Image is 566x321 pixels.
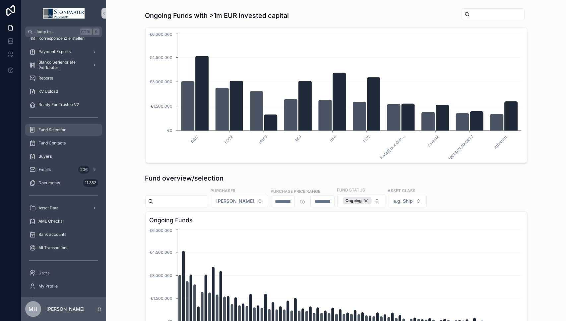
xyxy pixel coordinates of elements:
tspan: €0 [167,128,172,133]
label: Fund Status [337,187,365,193]
button: Select Button [388,195,427,207]
text: B54 [329,134,337,142]
div: Ongoing [343,197,372,204]
div: 11.352 [83,179,98,187]
tspan: €3.000.000 [150,273,172,278]
span: Bank accounts [38,232,66,237]
tspan: €1.500.000 [151,296,172,301]
a: Documents11.352 [25,177,102,189]
span: [PERSON_NAME] [217,198,255,204]
span: My Profile [38,284,58,289]
tspan: €3.000.000 [150,79,172,84]
a: All Transactions [25,242,102,254]
span: MH [29,305,38,313]
a: Asset Data [25,202,102,214]
a: Dashboard KV Abwicklung [25,294,102,305]
tspan: €4.500.000 [150,250,172,255]
span: Payment Exports [38,49,71,54]
label: Purchase Price Range [271,188,321,194]
text: Arnoldstr. [493,134,508,150]
span: Asset Data [38,205,59,211]
tspan: €4.500.000 [150,55,172,60]
text: B59 [294,134,302,142]
a: AML Checks [25,215,102,227]
span: Buyers [38,154,52,159]
span: Dashboard KV Abwicklung [38,297,88,302]
span: Korrespondenz erstellen [38,36,85,41]
button: Jump to...CtrlK [25,27,102,37]
img: App logo [43,8,85,19]
text: F102 [362,134,371,143]
div: scrollable content [21,37,106,297]
span: Reports [38,76,53,81]
a: My Profile [25,280,102,292]
div: chart [150,31,523,159]
span: Users [38,270,49,276]
a: Buyers [25,150,102,162]
a: Reports [25,72,102,84]
h1: Fund overview/selection [145,174,224,183]
a: Bank accounts [25,229,102,241]
span: K [94,29,99,34]
h1: Ongoing Funds with >1m EUR invested capital [145,11,289,20]
a: Users [25,267,102,279]
span: KV Upload [38,89,58,94]
text: DG22 [223,134,234,144]
a: Fund Selection [25,124,102,136]
a: Blanko Serienbriefe (Verkäufer) [25,59,102,71]
a: Fund Contacts [25,137,102,149]
text: [PERSON_NAME] IX X Clas... [367,134,406,173]
button: Select Button [337,194,385,207]
a: Ready For Trustee V2 [25,99,102,111]
span: Fund Selection [38,127,66,133]
text: Curent2 [426,134,440,147]
h3: Ongoing Funds [150,216,523,225]
button: Unselect ONGOING [343,197,372,204]
tspan: €1.500.000 [151,104,172,109]
span: Jump to... [35,29,78,34]
span: All Transactions [38,245,68,250]
p: [PERSON_NAME] [46,306,85,312]
a: Korrespondenz erstellen [25,32,102,44]
span: Ready For Trustee V2 [38,102,79,107]
div: 206 [78,166,90,174]
span: AML Checks [38,219,62,224]
span: Documents [38,180,60,186]
tspan: €6.000.000 [150,228,172,233]
a: Emails206 [25,164,102,176]
span: Fund Contacts [38,140,66,146]
span: Ctrl [80,28,92,35]
a: KV Upload [25,85,102,97]
tspan: €6.000.000 [150,32,172,37]
span: Blanko Serienbriefe (Verkäufer) [38,60,87,70]
p: to [300,197,305,205]
text: cfb53 [257,134,268,145]
label: Asset class [388,187,416,193]
button: Select Button [211,195,268,207]
a: Payment Exports [25,46,102,58]
label: Purchaser [211,187,236,193]
text: [PERSON_NAME] 7 [448,134,474,161]
span: e.g. Ship [394,198,413,204]
span: Emails [38,167,51,172]
text: DG12 [190,134,199,144]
